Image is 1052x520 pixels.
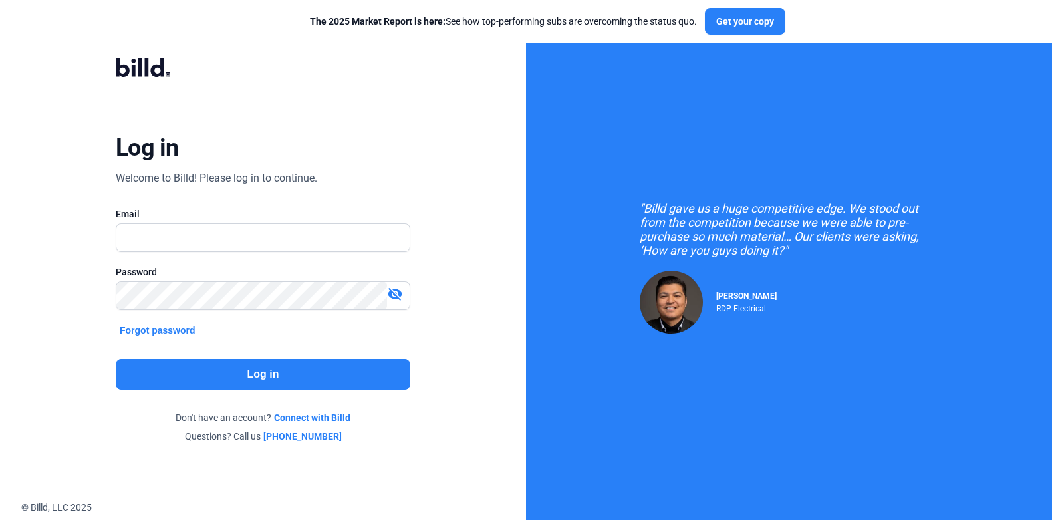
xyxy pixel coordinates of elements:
[116,430,410,443] div: Questions? Call us
[263,430,342,443] a: [PHONE_NUMBER]
[640,201,939,257] div: "Billd gave us a huge competitive edge. We stood out from the competition because we were able to...
[310,15,697,28] div: See how top-performing subs are overcoming the status quo.
[274,411,350,424] a: Connect with Billd
[116,133,179,162] div: Log in
[716,301,777,313] div: RDP Electrical
[116,170,317,186] div: Welcome to Billd! Please log in to continue.
[116,411,410,424] div: Don't have an account?
[116,323,199,338] button: Forgot password
[116,265,410,279] div: Password
[640,271,703,334] img: Raul Pacheco
[116,207,410,221] div: Email
[387,286,403,302] mat-icon: visibility_off
[705,8,785,35] button: Get your copy
[116,359,410,390] button: Log in
[716,291,777,301] span: [PERSON_NAME]
[310,16,446,27] span: The 2025 Market Report is here:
